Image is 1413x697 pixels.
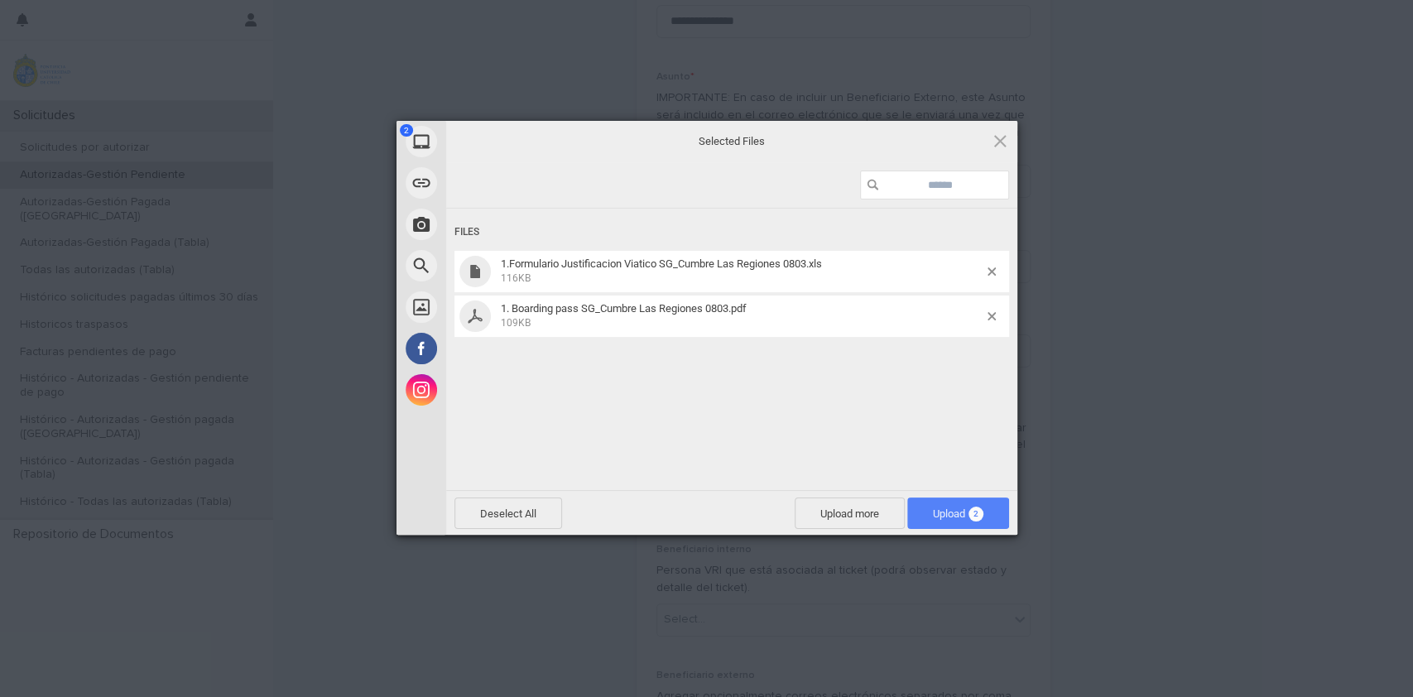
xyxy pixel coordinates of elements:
[501,302,747,315] span: 1. Boarding pass SG_Cumbre Las Regiones 0803.pdf
[397,245,595,286] div: Web Search
[397,121,595,162] div: My Device
[397,328,595,369] div: Facebook
[397,204,595,245] div: Take Photo
[496,302,988,329] span: 1. Boarding pass SG_Cumbre Las Regiones 0803.pdf
[566,134,897,149] span: Selected Files
[397,286,595,328] div: Unsplash
[454,217,1009,248] div: Files
[454,498,562,529] span: Deselect All
[795,498,905,529] span: Upload more
[968,507,983,522] span: 2
[933,507,983,520] span: Upload
[400,124,413,137] span: 2
[496,257,988,285] span: 1.Formulario Justificacion Viatico SG_Cumbre Las Regiones 0803.xls
[501,272,531,284] span: 116KB
[991,132,1009,150] span: Click here or hit ESC to close picker
[501,257,822,270] span: 1.Formulario Justificacion Viatico SG_Cumbre Las Regiones 0803.xls
[501,317,531,329] span: 109KB
[397,369,595,411] div: Instagram
[907,498,1009,529] span: Upload
[397,162,595,204] div: Link (URL)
